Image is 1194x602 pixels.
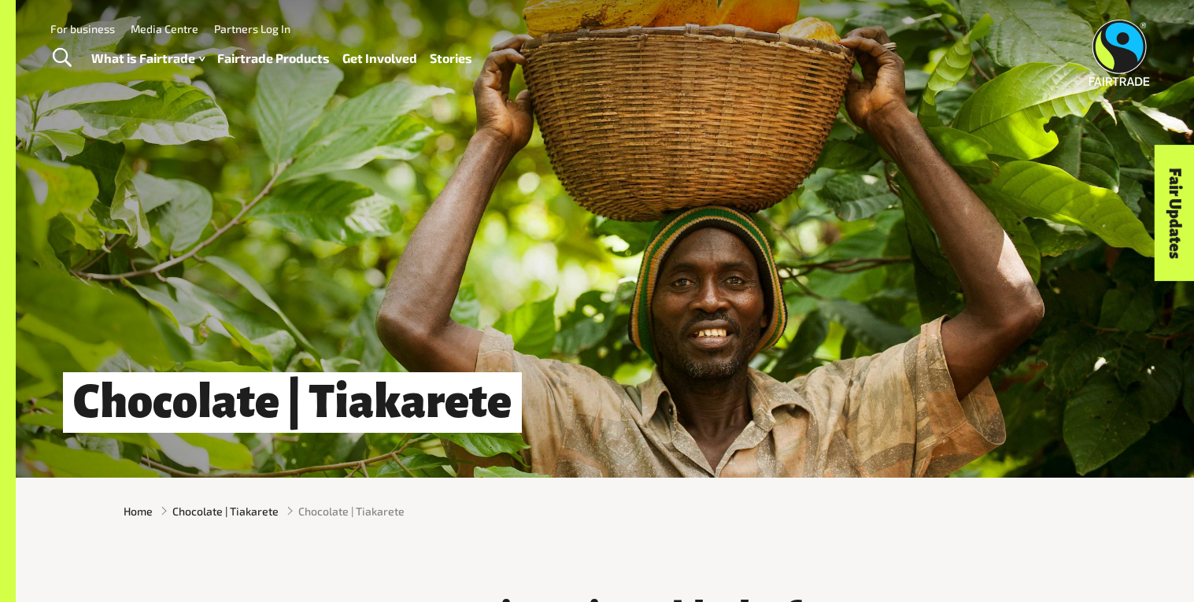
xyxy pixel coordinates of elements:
a: For business [50,22,115,35]
a: Partners Log In [214,22,290,35]
a: Stories [430,47,472,70]
a: Get Involved [342,47,417,70]
span: Chocolate | Tiakarete [298,503,405,519]
a: Toggle Search [43,39,81,78]
h1: Chocolate | Tiakarete [63,372,522,433]
a: What is Fairtrade [91,47,205,70]
a: Media Centre [131,22,198,35]
img: Fairtrade Australia New Zealand logo [1089,20,1150,86]
a: Home [124,503,153,519]
a: Chocolate | Tiakarete [172,503,279,519]
a: Fairtrade Products [217,47,330,70]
